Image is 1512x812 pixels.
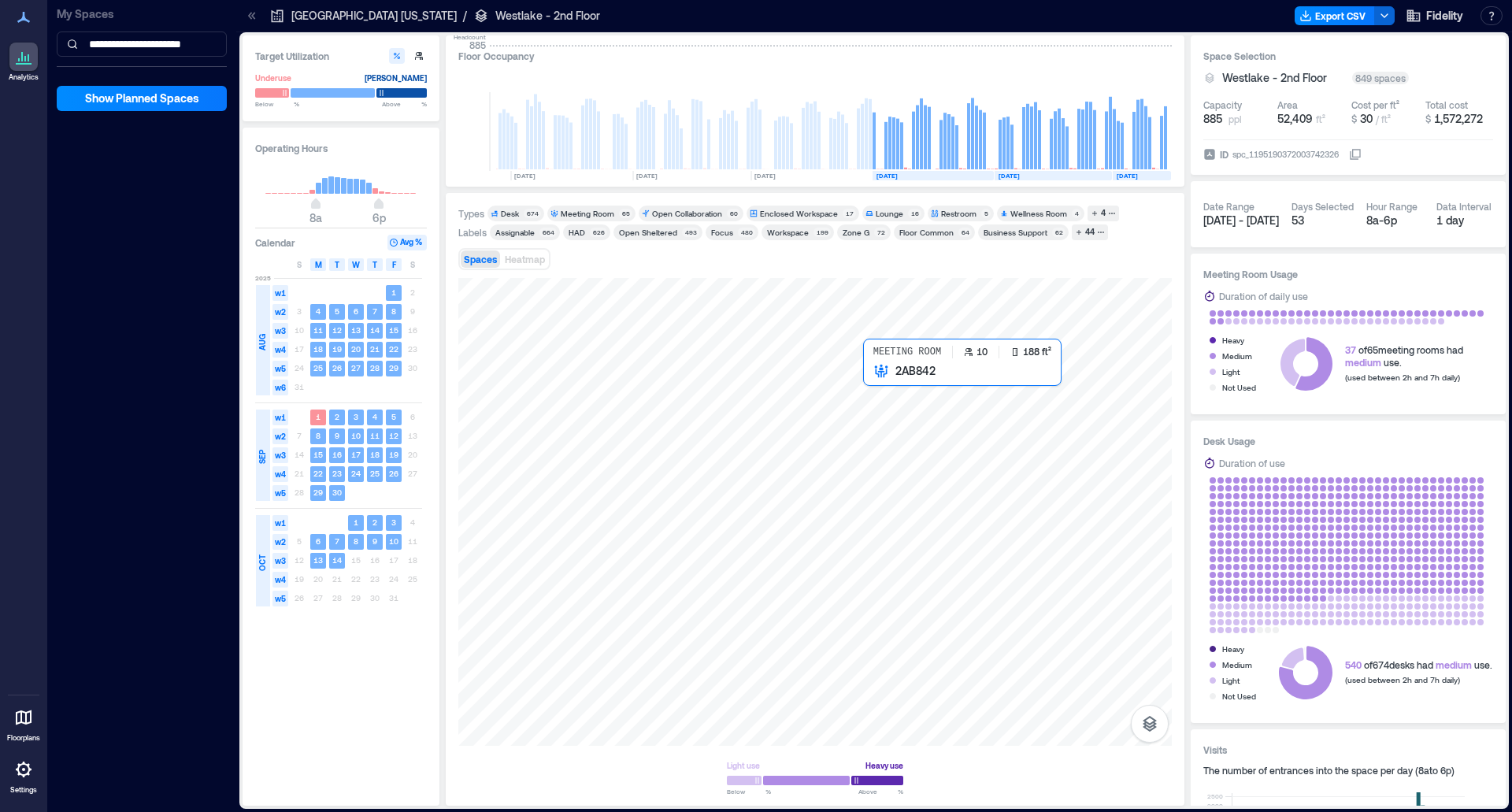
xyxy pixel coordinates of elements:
div: Desk [501,208,519,219]
span: w6 [272,380,288,395]
text: 30 [332,488,342,497]
text: 5 [335,306,339,316]
div: 5 [981,209,991,218]
span: ft² [1316,113,1325,124]
h3: Target Utilization [255,48,427,64]
h3: Desk Usage [1203,433,1493,449]
div: Types [458,207,484,220]
text: 11 [370,431,380,440]
div: Floor Common [899,227,954,238]
div: Assignable [495,227,535,238]
div: Open Collaboration [652,208,722,219]
span: / ft² [1376,113,1391,124]
div: Restroom [941,208,976,219]
div: Not Used [1222,688,1256,704]
text: 28 [370,363,380,373]
div: 626 [590,228,607,237]
button: Westlake - 2nd Floor [1222,70,1346,86]
text: 3 [354,412,358,421]
div: 53 [1291,213,1354,228]
div: Duration of use [1219,455,1285,471]
text: 6 [354,306,358,316]
text: 22 [389,344,398,354]
span: w2 [272,304,288,320]
button: $ 30 / ft² [1351,111,1419,127]
div: Light [1222,673,1240,688]
div: of 65 meeting rooms had use. [1345,343,1463,369]
div: Enclosed Workspace [760,208,838,219]
div: spc_1195190372003742326 [1231,146,1340,162]
div: 62 [1052,228,1065,237]
button: Avg % [387,235,427,250]
text: 14 [332,555,342,565]
span: Above % [858,787,903,796]
span: w5 [272,485,288,501]
div: 72 [874,228,888,237]
span: 8a [309,211,322,224]
span: w3 [272,553,288,569]
span: Below % [727,787,771,796]
text: [DATE] [999,172,1020,180]
text: [DATE] [514,172,535,180]
div: Focus [711,227,733,238]
div: Open Sheltered [619,227,677,238]
h3: Space Selection [1203,48,1493,64]
span: AUG [256,334,269,350]
div: Total cost [1425,98,1468,111]
button: Spaces [461,250,500,268]
span: ppl [1228,113,1242,125]
text: 21 [370,344,380,354]
div: Business Support [984,227,1047,238]
text: 22 [313,469,323,478]
div: Duration of daily use [1219,288,1308,304]
text: 12 [389,431,398,440]
div: Area [1277,98,1298,111]
text: 24 [351,469,361,478]
div: Workspace [767,227,809,238]
h3: Operating Hours [255,140,427,156]
span: T [335,258,339,271]
span: medium [1436,659,1472,670]
span: 540 [1345,659,1362,670]
p: Analytics [9,72,39,82]
span: SEP [256,450,269,464]
span: T [372,258,377,271]
span: w2 [272,428,288,444]
text: 10 [389,536,398,546]
div: 16 [908,209,921,218]
text: 9 [335,431,339,440]
div: Data Interval [1436,200,1492,213]
div: Date Range [1203,200,1254,213]
a: Floorplans [2,699,45,747]
div: 674 [524,209,541,218]
div: Wellness Room [1010,208,1067,219]
span: medium [1345,357,1381,368]
p: Westlake - 2nd Floor [495,8,600,24]
p: Settings [10,785,37,795]
div: 65 [619,209,632,218]
span: w4 [272,466,288,482]
div: Zone G [843,227,869,238]
text: [DATE] [636,172,658,180]
p: [GEOGRAPHIC_DATA] [US_STATE] [291,8,457,24]
span: w1 [272,410,288,425]
span: w5 [272,361,288,376]
div: Lounge [876,208,903,219]
div: 493 [682,228,699,237]
a: Analytics [4,38,43,87]
text: 13 [351,325,361,335]
span: OCT [256,554,269,571]
span: M [315,258,322,271]
span: 30 [1360,112,1373,125]
text: 12 [332,325,342,335]
span: 52,409 [1277,112,1313,125]
div: 1 day [1436,213,1494,228]
span: Above % [382,99,427,109]
span: w5 [272,591,288,606]
text: 25 [313,363,323,373]
div: Labels [458,226,487,239]
div: HAD [569,227,585,238]
text: 15 [313,450,323,459]
span: (used between 2h and 7h daily) [1345,675,1460,684]
div: 64 [958,228,972,237]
